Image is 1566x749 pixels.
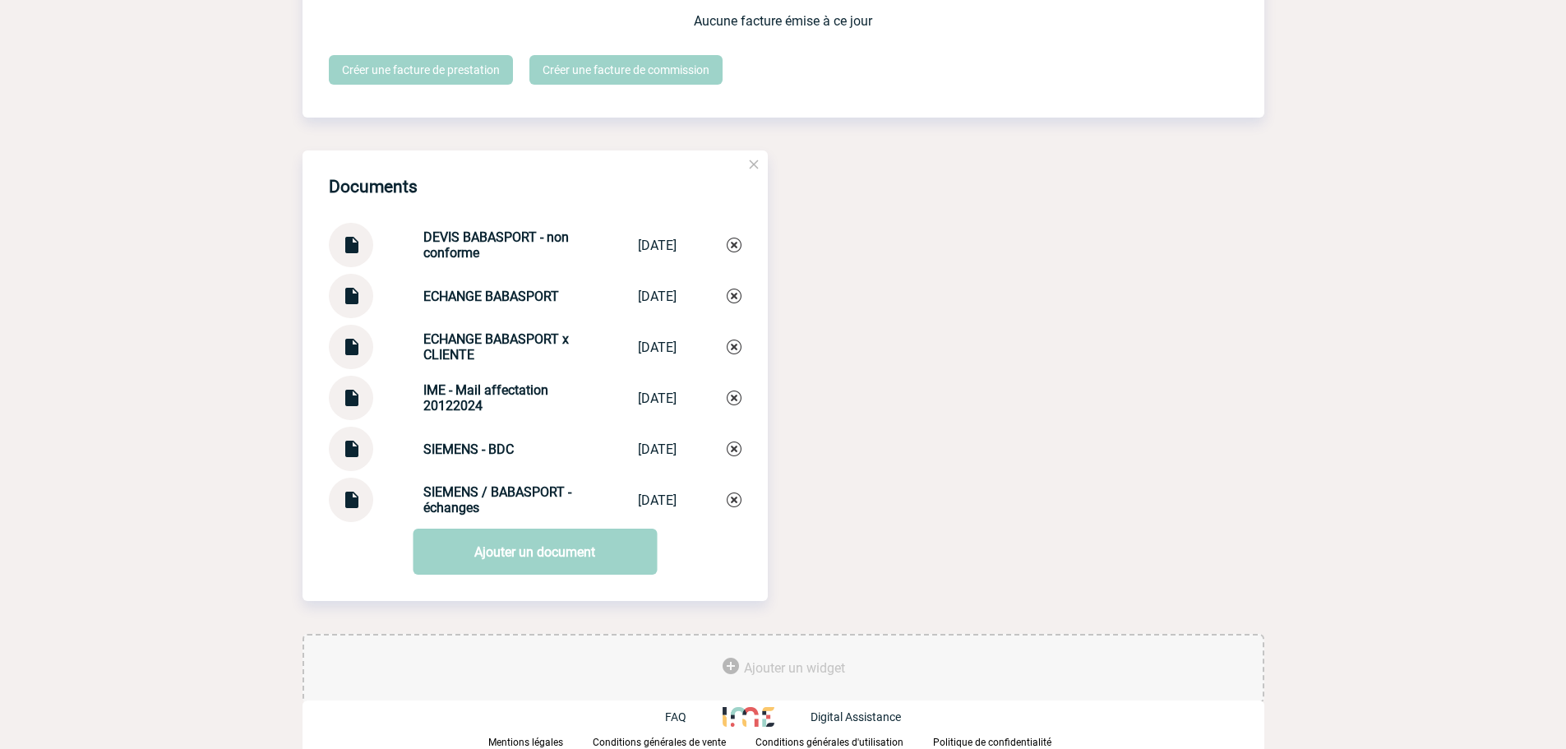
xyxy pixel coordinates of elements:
img: Supprimer [727,238,741,252]
img: http://www.idealmeetingsevents.fr/ [723,707,774,727]
div: [DATE] [638,238,677,253]
div: [DATE] [638,492,677,508]
img: Supprimer [727,442,741,456]
a: FAQ [665,709,723,724]
div: [DATE] [638,391,677,406]
div: [DATE] [638,340,677,355]
h4: Documents [329,177,418,196]
span: Ajouter un widget [744,660,845,676]
strong: SIEMENS - BDC [423,442,514,457]
a: Conditions générales d'utilisation [755,733,933,749]
p: Aucune facture émise à ce jour [329,13,1238,29]
img: close.png [746,157,761,172]
div: [DATE] [638,289,677,304]
a: Mentions légales [488,733,593,749]
img: Supprimer [727,340,741,354]
strong: IME - Mail affectation 20122024 [423,382,548,414]
div: [DATE] [638,442,677,457]
p: Mentions légales [488,737,563,748]
p: FAQ [665,710,686,724]
img: Supprimer [727,492,741,507]
p: Conditions générales de vente [593,737,726,748]
img: Supprimer [727,391,741,405]
p: Digital Assistance [811,710,901,724]
a: Politique de confidentialité [933,733,1078,749]
strong: ECHANGE BABASPORT x CLIENTE [423,331,569,363]
a: Conditions générales de vente [593,733,755,749]
strong: ECHANGE BABASPORT [423,289,559,304]
strong: DEVIS BABASPORT - non conforme [423,229,569,261]
a: Ajouter un document [413,529,657,575]
div: Ajouter des outils d'aide à la gestion de votre événement [303,634,1264,703]
a: Créer une facture de commission [529,55,723,85]
a: Créer une facture de prestation [329,55,513,85]
img: Supprimer [727,289,741,303]
strong: SIEMENS / BABASPORT - échanges [423,484,571,516]
p: Politique de confidentialité [933,737,1051,748]
p: Conditions générales d'utilisation [755,737,903,748]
